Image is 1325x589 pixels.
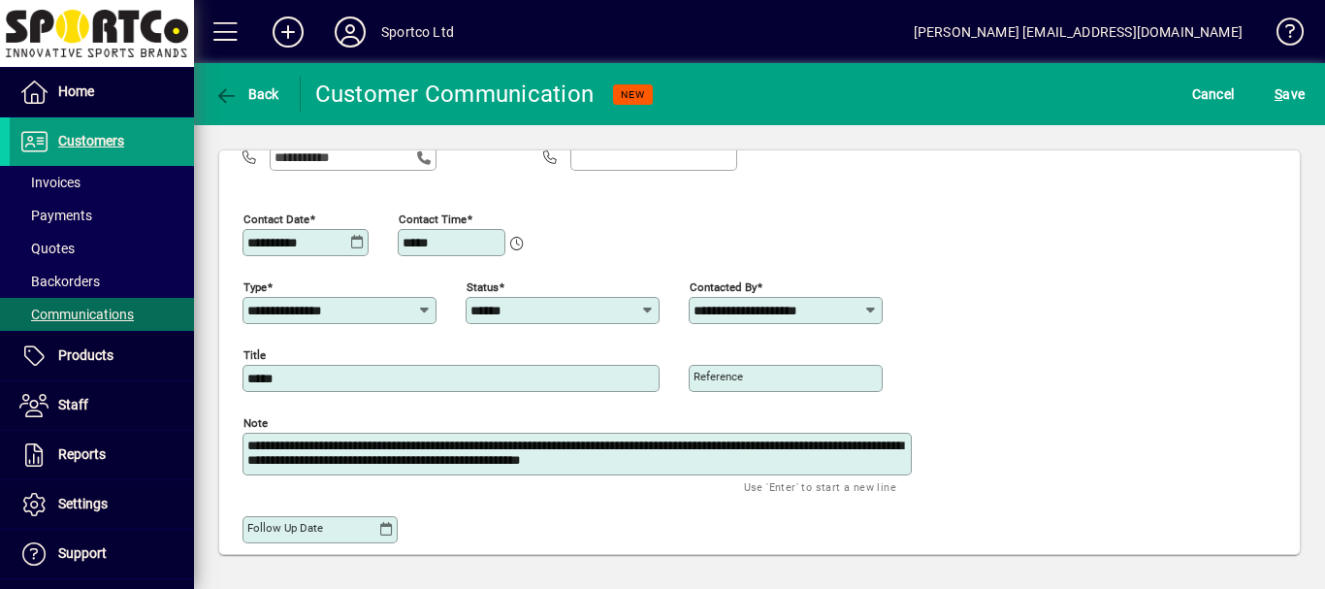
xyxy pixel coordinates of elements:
span: ave [1275,79,1305,110]
a: Products [10,332,194,380]
mat-label: Note [243,415,268,429]
div: Sportco Ltd [381,16,454,48]
mat-label: Type [243,279,267,293]
span: Reports [58,446,106,462]
span: Payments [19,208,92,223]
div: Customer Communication [315,79,595,110]
div: [PERSON_NAME] [EMAIL_ADDRESS][DOMAIN_NAME] [914,16,1243,48]
mat-label: Contact time [399,212,467,225]
a: Invoices [10,166,194,199]
a: Knowledge Base [1262,4,1301,67]
a: Communications [10,298,194,331]
span: Communications [19,307,134,322]
span: Cancel [1192,79,1235,110]
mat-label: Contacted by [690,279,757,293]
span: Customers [58,133,124,148]
span: Home [58,83,94,99]
a: Support [10,530,194,578]
button: Cancel [1187,77,1240,112]
span: S [1275,86,1282,102]
span: Quotes [19,241,75,256]
a: Reports [10,431,194,479]
a: Home [10,68,194,116]
span: Settings [58,496,108,511]
a: Quotes [10,232,194,265]
mat-label: Contact date [243,212,309,225]
a: Staff [10,381,194,430]
button: Save [1270,77,1309,112]
button: Profile [319,15,381,49]
span: Back [214,86,279,102]
a: Payments [10,199,194,232]
app-page-header-button: Back [194,77,301,112]
button: Add [257,15,319,49]
span: Products [58,347,113,363]
span: Backorders [19,274,100,289]
mat-label: Status [467,279,499,293]
a: Settings [10,480,194,529]
mat-label: Follow up date [247,521,323,535]
span: Invoices [19,175,81,190]
a: Backorders [10,265,194,298]
mat-hint: Use 'Enter' to start a new line [744,475,896,498]
span: Support [58,545,107,561]
span: Staff [58,397,88,412]
mat-label: Reference [694,370,743,383]
button: Back [210,77,284,112]
span: NEW [621,88,645,101]
mat-label: Title [243,347,266,361]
